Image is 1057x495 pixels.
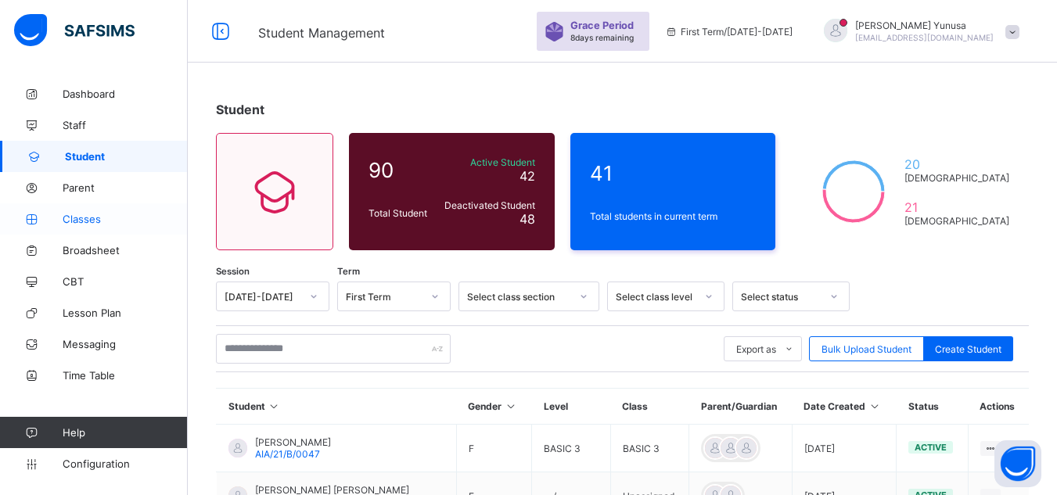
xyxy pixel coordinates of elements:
[504,400,517,412] i: Sort in Ascending Order
[441,156,535,168] span: Active Student
[63,338,188,350] span: Messaging
[616,291,696,303] div: Select class level
[570,33,634,42] span: 8 days remaining
[63,181,188,194] span: Parent
[258,25,385,41] span: Student Management
[365,203,437,223] div: Total Student
[216,102,264,117] span: Student
[610,389,689,425] th: Class
[808,19,1027,45] div: Adam YunusaYunusa
[689,389,793,425] th: Parent/Guardian
[792,389,897,425] th: Date Created
[255,436,331,448] span: [PERSON_NAME]
[855,20,994,31] span: [PERSON_NAME] Yunusa
[63,369,188,382] span: Time Table
[545,22,564,41] img: sticker-purple.71386a28dfed39d6af7621340158ba97.svg
[822,343,911,355] span: Bulk Upload Student
[441,199,535,211] span: Deactivated Student
[570,20,634,31] span: Grace Period
[456,389,531,425] th: Gender
[736,343,776,355] span: Export as
[63,307,188,319] span: Lesson Plan
[65,150,188,163] span: Student
[968,389,1029,425] th: Actions
[255,448,320,460] span: AIA/21/B/0047
[346,291,422,303] div: First Term
[63,244,188,256] span: Broadsheet
[915,442,947,453] span: active
[63,88,188,100] span: Dashboard
[63,426,187,439] span: Help
[14,14,135,47] img: safsims
[225,291,300,303] div: [DATE]-[DATE]
[741,291,821,303] div: Select status
[665,26,793,38] span: session/term information
[897,389,968,425] th: Status
[216,266,250,277] span: Session
[467,291,570,303] div: Select class section
[935,343,1001,355] span: Create Student
[520,211,535,227] span: 48
[520,168,535,184] span: 42
[590,210,757,222] span: Total students in current term
[63,457,187,470] span: Configuration
[904,215,1009,227] span: [DEMOGRAPHIC_DATA]
[369,158,433,182] span: 90
[792,425,897,472] td: [DATE]
[904,199,1009,215] span: 21
[337,266,360,277] span: Term
[904,156,1009,172] span: 20
[532,389,611,425] th: Level
[456,425,531,472] td: F
[590,161,757,185] span: 41
[532,425,611,472] td: BASIC 3
[904,172,1009,184] span: [DEMOGRAPHIC_DATA]
[855,33,994,42] span: [EMAIL_ADDRESS][DOMAIN_NAME]
[217,389,457,425] th: Student
[268,400,281,412] i: Sort in Ascending Order
[63,213,188,225] span: Classes
[63,119,188,131] span: Staff
[63,275,188,288] span: CBT
[868,400,881,412] i: Sort in Ascending Order
[994,440,1041,487] button: Open asap
[610,425,689,472] td: BASIC 3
